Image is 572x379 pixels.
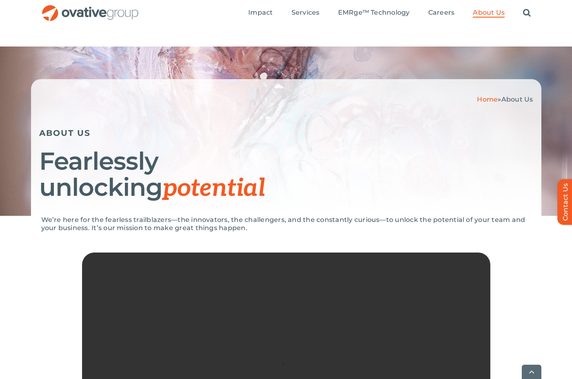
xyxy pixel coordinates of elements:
h5: ABOUT US [39,128,533,138]
a: Services [292,9,320,18]
span: » [477,95,533,103]
span: EMRge™ Technology [338,9,410,17]
h1: Fearlessly unlocking [39,148,533,202]
a: Impact [248,9,273,18]
span: Impact [248,9,273,17]
a: OG_Full_horizontal_RGB [41,4,139,12]
span: About Us [501,95,533,103]
span: potential [162,174,265,203]
a: EMRge™ Technology [338,9,410,18]
a: About Us [473,9,505,18]
a: Home [477,95,498,103]
a: Careers [428,9,455,18]
span: Services [292,9,320,17]
span: Careers [428,9,455,17]
a: Search [523,9,531,18]
p: We’re here for the fearless trailblazers—the innovators, the challengers, and the constantly curi... [41,216,531,232]
span: About Us [473,9,505,17]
